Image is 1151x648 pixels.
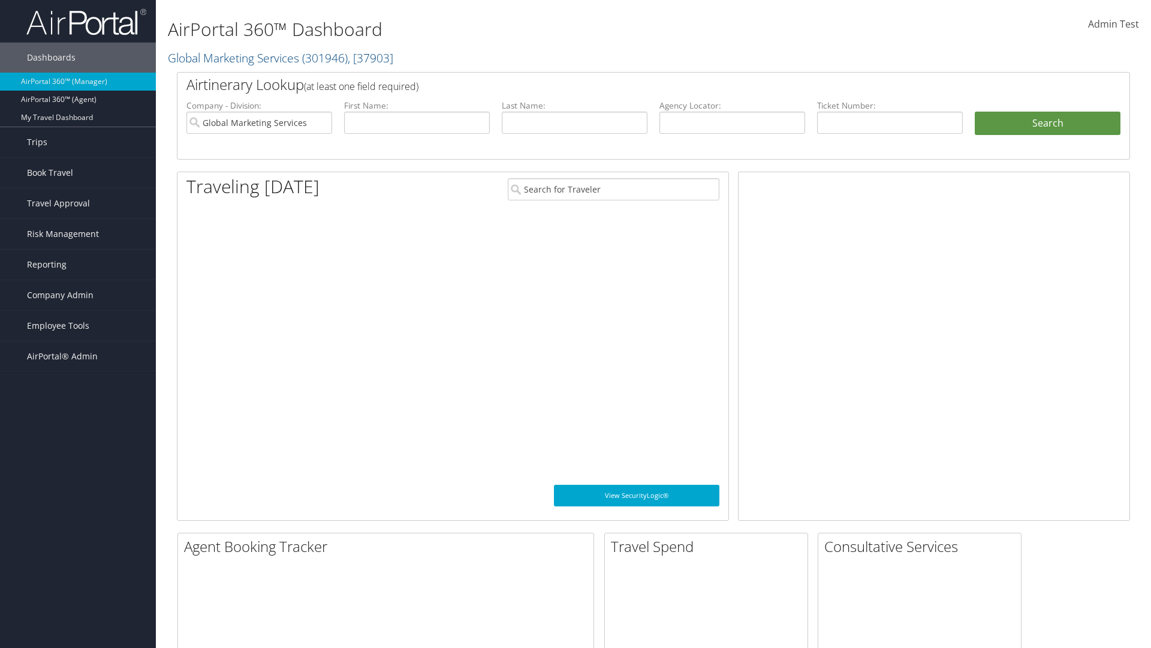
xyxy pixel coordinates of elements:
[348,50,393,66] span: , [ 37903 ]
[302,50,348,66] span: ( 301946 )
[611,536,807,557] h2: Travel Spend
[27,43,76,73] span: Dashboards
[26,8,146,36] img: airportal-logo.png
[975,112,1120,136] button: Search
[304,80,418,93] span: (at least one field required)
[659,100,805,112] label: Agency Locator:
[554,485,719,506] a: View SecurityLogic®
[817,100,963,112] label: Ticket Number:
[27,280,94,310] span: Company Admin
[186,174,320,199] h1: Traveling [DATE]
[27,250,67,280] span: Reporting
[508,178,719,200] input: Search for Traveler
[1088,6,1139,43] a: Admin Test
[27,158,73,188] span: Book Travel
[27,341,98,371] span: AirPortal® Admin
[27,188,90,218] span: Travel Approval
[184,536,593,557] h2: Agent Booking Tracker
[27,219,99,249] span: Risk Management
[186,100,332,112] label: Company - Division:
[168,17,815,42] h1: AirPortal 360™ Dashboard
[824,536,1021,557] h2: Consultative Services
[1088,17,1139,31] span: Admin Test
[502,100,647,112] label: Last Name:
[27,127,47,157] span: Trips
[27,311,89,341] span: Employee Tools
[168,50,393,66] a: Global Marketing Services
[186,74,1041,95] h2: Airtinerary Lookup
[344,100,490,112] label: First Name:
